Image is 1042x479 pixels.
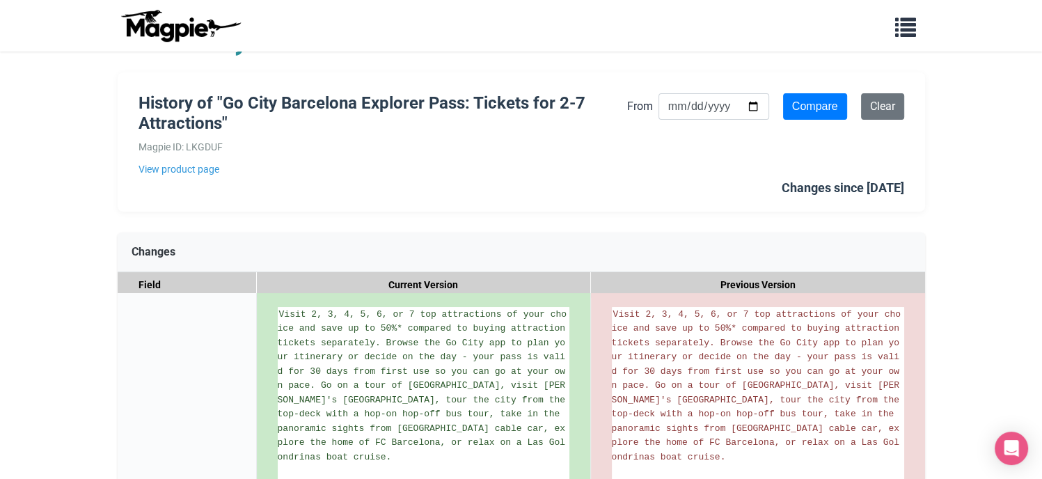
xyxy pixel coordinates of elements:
[257,272,591,298] div: Current Version
[995,432,1028,465] div: Open Intercom Messenger
[278,309,571,462] span: Visit 2, 3, 4, 5, 6, or 7 top attractions of your choice and save up to 50%* compared to buying a...
[627,97,653,116] label: From
[118,233,925,272] div: Changes
[139,93,627,134] h1: History of "Go City Barcelona Explorer Pass: Tickets for 2-7 Attractions"
[118,9,243,42] img: logo-ab69f6fb50320c5b225c76a69d11143b.png
[861,93,904,120] a: Clear
[591,272,925,298] div: Previous Version
[139,139,627,155] div: Magpie ID: LKGDUF
[612,309,905,462] span: Visit 2, 3, 4, 5, 6, or 7 top attractions of your choice and save up to 50%* compared to buying a...
[782,178,904,198] div: Changes since [DATE]
[139,162,627,177] a: View product page
[118,272,257,298] div: Field
[783,93,847,120] input: Compare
